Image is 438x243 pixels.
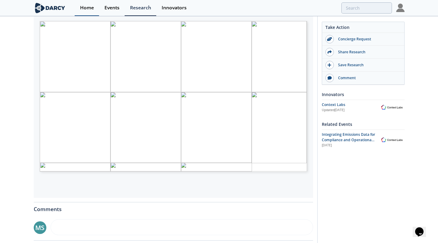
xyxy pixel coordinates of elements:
iframe: chat widget [413,219,432,237]
input: Advanced Search [341,2,392,14]
div: Comments [34,202,313,212]
div: Home [80,5,94,10]
div: Related Events [322,119,405,129]
img: logo-wide.svg [34,3,67,13]
div: Comment [334,75,401,81]
span: Integrating Emissions Data for Compliance and Operational Action [322,132,375,148]
div: Events [104,5,120,10]
div: Innovators [162,5,187,10]
img: Context Labs [379,136,405,143]
div: MS [34,221,46,234]
a: Context Labs Updated[DATE] Context Labs [322,102,405,113]
div: Innovators [322,89,405,100]
div: Share Research [334,49,401,55]
img: Context Labs [379,104,405,111]
div: Context Labs [322,102,379,107]
div: Research [130,5,151,10]
div: Save Research [334,62,401,68]
div: [DATE] [322,143,375,148]
div: Take Action [322,24,404,33]
a: Integrating Emissions Data for Compliance and Operational Action [DATE] Context Labs [322,132,405,148]
div: Updated [DATE] [322,108,379,113]
div: Concierge Request [334,36,401,42]
img: Profile [396,4,405,12]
